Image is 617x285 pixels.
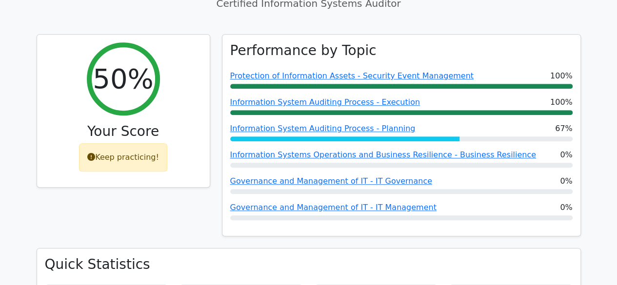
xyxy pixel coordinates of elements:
div: Keep practicing! [79,143,167,171]
a: Governance and Management of IT - IT Management [230,203,437,212]
h3: Performance by Topic [230,42,377,59]
span: 100% [550,96,573,108]
h2: 50% [93,62,153,95]
span: 67% [555,123,573,134]
a: Governance and Management of IT - IT Governance [230,176,432,186]
a: Protection of Information Assets - Security Event Management [230,71,474,80]
span: 0% [560,202,572,213]
span: 0% [560,149,572,161]
h3: Quick Statistics [45,256,573,273]
a: Information System Auditing Process - Execution [230,97,420,107]
a: Information Systems Operations and Business Resilience - Business Resilience [230,150,536,159]
span: 100% [550,70,573,82]
h3: Your Score [45,123,202,140]
a: Information System Auditing Process - Planning [230,124,416,133]
span: 0% [560,175,572,187]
